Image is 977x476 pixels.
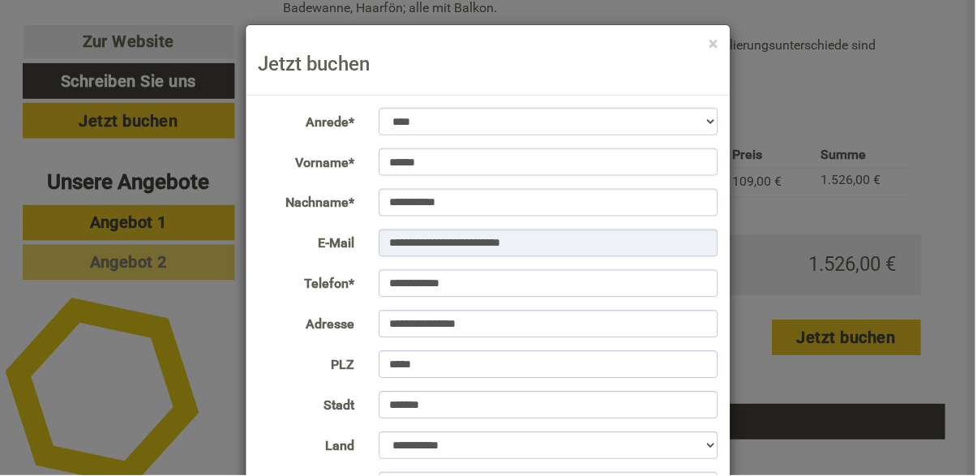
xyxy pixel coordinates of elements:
[246,311,368,335] label: Adresse
[246,392,368,416] label: Stadt
[259,54,719,75] h3: Jetzt buchen
[246,108,368,132] label: Anrede*
[246,189,368,213] label: Nachname*
[246,432,368,457] label: Land
[710,36,719,53] button: ×
[246,229,368,254] label: E-Mail
[246,270,368,294] label: Telefon*
[246,351,368,375] label: PLZ
[246,148,368,173] label: Vorname*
